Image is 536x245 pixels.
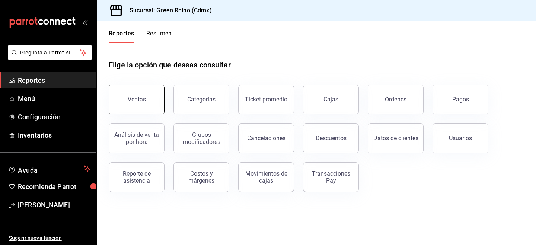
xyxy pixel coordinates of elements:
div: Descuentos [316,135,347,142]
div: Transacciones Pay [308,170,354,184]
div: Usuarios [449,135,472,142]
a: Cajas [303,85,359,114]
span: [PERSON_NAME] [18,200,90,210]
button: Cancelaciones [238,123,294,153]
span: Pregunta a Parrot AI [20,49,80,57]
span: Recomienda Parrot [18,182,90,192]
div: Órdenes [385,96,406,103]
button: Usuarios [433,123,488,153]
button: Análisis de venta por hora [109,123,165,153]
a: Pregunta a Parrot AI [5,54,92,62]
span: Menú [18,94,90,104]
button: Ventas [109,85,165,114]
button: Costos y márgenes [173,162,229,192]
div: Movimientos de cajas [243,170,289,184]
div: Datos de clientes [373,135,418,142]
button: Grupos modificadores [173,123,229,153]
button: Datos de clientes [368,123,424,153]
button: Descuentos [303,123,359,153]
button: Categorías [173,85,229,114]
button: Resumen [146,30,172,43]
div: Categorías [187,96,216,103]
button: Reportes [109,30,134,43]
button: open_drawer_menu [82,19,88,25]
span: Ayuda [18,164,81,173]
div: Cajas [323,95,339,104]
div: Ticket promedio [245,96,287,103]
div: Ventas [128,96,146,103]
button: Órdenes [368,85,424,114]
div: Análisis de venta por hora [114,131,160,145]
span: Configuración [18,112,90,122]
div: Grupos modificadores [178,131,224,145]
button: Transacciones Pay [303,162,359,192]
span: Sugerir nueva función [9,234,90,242]
h3: Sucursal: Green Rhino (Cdmx) [124,6,212,15]
div: Reporte de asistencia [114,170,160,184]
h1: Elige la opción que deseas consultar [109,59,231,70]
div: navigation tabs [109,30,172,43]
span: Inventarios [18,130,90,140]
button: Reporte de asistencia [109,162,165,192]
div: Costos y márgenes [178,170,224,184]
button: Movimientos de cajas [238,162,294,192]
button: Ticket promedio [238,85,294,114]
button: Pregunta a Parrot AI [8,45,92,60]
div: Pagos [452,96,469,103]
div: Cancelaciones [247,135,285,142]
span: Reportes [18,75,90,85]
button: Pagos [433,85,488,114]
